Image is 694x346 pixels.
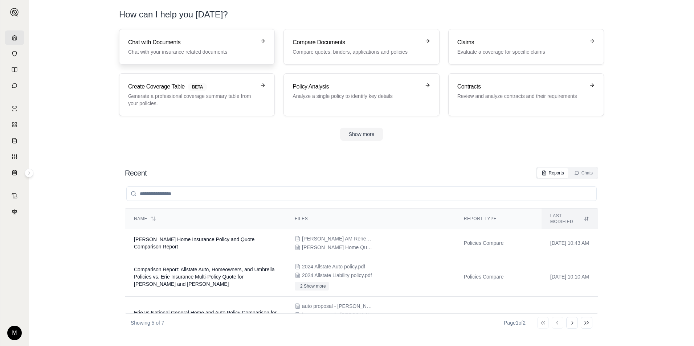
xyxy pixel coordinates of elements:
[134,267,275,287] span: Comparison Report: Allstate Auto, Homeowners, and Umbrella Policies vs. Erie Insurance Multi-Poli...
[188,83,207,91] span: BETA
[340,128,383,141] button: Show more
[302,311,375,318] span: home proposal - Makowski.pdf
[7,326,22,340] div: M
[574,170,593,176] div: Chats
[455,209,542,229] th: Report Type
[119,29,275,65] a: Chat with DocumentsChat with your insurance related documents
[542,257,598,297] td: [DATE] 10:10 AM
[125,168,147,178] h2: Recent
[455,257,542,297] td: Policies Compare
[5,149,24,164] a: Custom Report
[542,170,564,176] div: Reports
[134,216,277,222] div: Name
[542,229,598,257] td: [DATE] 10:43 AM
[5,78,24,93] a: Chat
[302,235,375,242] span: S. Kimble AM Renewal.pdf
[293,82,420,91] h3: Policy Analysis
[119,73,275,116] a: Create Coverage TableBETAGenerate a professional coverage summary table from your policies.
[5,133,24,148] a: Claim Coverage
[455,229,542,257] td: Policies Compare
[5,46,24,61] a: Documents Vault
[128,48,256,55] p: Chat with your insurance related documents
[295,282,329,291] button: +2 Show more
[302,244,375,251] span: S. Kimble Home Quote.pdf
[5,165,24,180] a: Coverage Table
[302,272,372,279] span: 2024 Allstate Liability policy.pdf
[283,29,439,65] a: Compare DocumentsCompare quotes, binders, applications and policies
[457,82,585,91] h3: Contracts
[455,297,542,336] td: Policies Compare
[293,92,420,100] p: Analyze a single policy to identify key details
[550,213,589,225] div: Last modified
[302,263,365,270] span: 2024 Allstate Auto policy.pdf
[457,92,585,100] p: Review and analyze contracts and their requirements
[448,29,604,65] a: ClaimsEvaluate a coverage for specific claims
[5,62,24,77] a: Prompt Library
[5,118,24,132] a: Policy Comparisons
[131,319,164,326] p: Showing 5 of 7
[5,189,24,203] a: Contract Analysis
[504,319,526,326] div: Page 1 of 2
[128,38,256,47] h3: Chat with Documents
[457,38,585,47] h3: Claims
[293,48,420,55] p: Compare quotes, binders, applications and policies
[134,236,254,250] span: Sara Kimble Home Insurance Policy and Quote Comparison Report
[537,168,568,178] button: Reports
[286,209,455,229] th: Files
[5,205,24,219] a: Legal Search Engine
[25,169,33,177] button: Expand sidebar
[128,82,256,91] h3: Create Coverage Table
[5,102,24,116] a: Single Policy
[570,168,597,178] button: Chats
[5,30,24,45] a: Home
[134,310,277,323] span: Erie vs National General Home and Auto Policy Comparison for David Makowski
[10,8,19,17] img: Expand sidebar
[457,48,585,55] p: Evaluate a coverage for specific claims
[7,5,22,20] button: Expand sidebar
[293,38,420,47] h3: Compare Documents
[302,302,375,310] span: auto proposal - Makowski.pdf
[283,73,439,116] a: Policy AnalysisAnalyze a single policy to identify key details
[119,9,604,20] h1: How can I help you [DATE]?
[128,92,256,107] p: Generate a professional coverage summary table from your policies.
[448,73,604,116] a: ContractsReview and analyze contracts and their requirements
[542,297,598,336] td: [DATE] 10:58 AM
